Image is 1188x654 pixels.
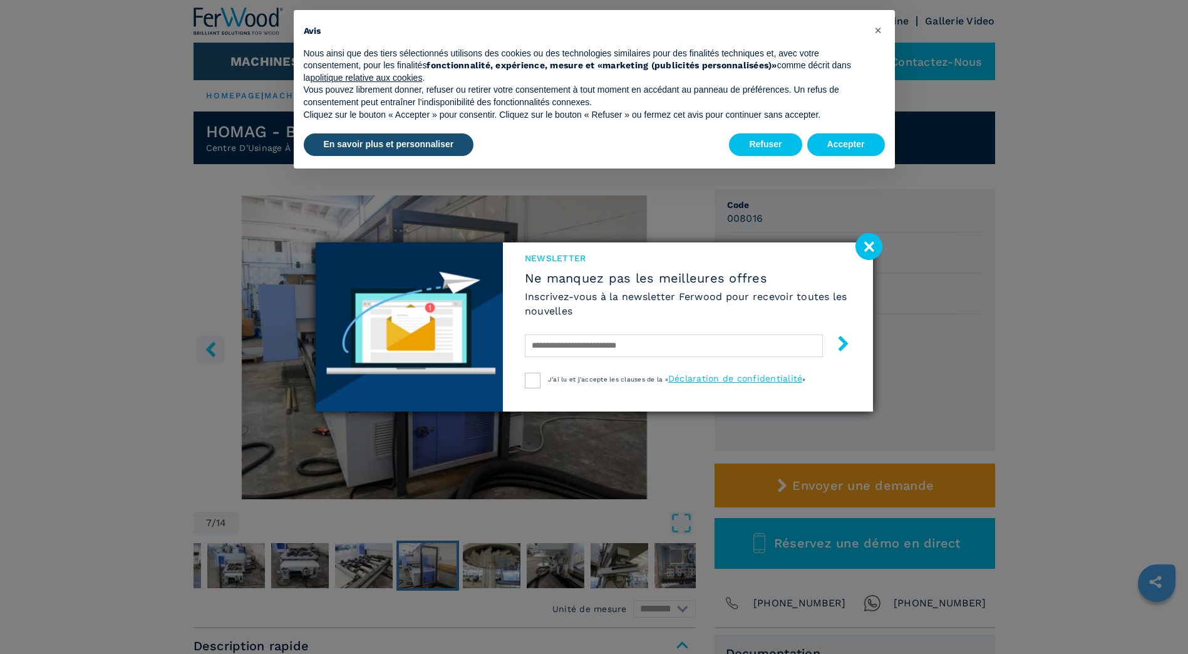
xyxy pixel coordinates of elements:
h2: Avis [304,25,865,38]
h6: Inscrivez-vous à la newsletter Ferwood pour recevoir toutes les nouvelles [525,289,851,318]
button: Refuser [729,133,802,156]
a: Déclaration de confidentialité [668,373,803,383]
img: Newsletter image [316,242,503,412]
button: Fermer cet avis [869,20,889,40]
span: » [802,376,805,383]
p: Cliquez sur le bouton « Accepter » pour consentir. Cliquez sur le bouton « Refuser » ou fermez ce... [304,109,865,122]
button: Accepter [807,133,885,156]
span: J'ai lu et j'accepte les clauses de la « [548,376,668,383]
span: Ne manquez pas les meilleures offres [525,271,851,286]
p: Vous pouvez librement donner, refuser ou retirer votre consentement à tout moment en accédant au ... [304,84,865,108]
span: × [874,23,882,38]
button: submit-button [823,331,851,360]
a: politique relative aux cookies [310,73,422,83]
strong: fonctionnalité, expérience, mesure et «marketing (publicités personnalisées)» [426,60,777,70]
p: Nous ainsi que des tiers sélectionnés utilisons des cookies ou des technologies similaires pour d... [304,48,865,85]
button: En savoir plus et personnaliser [304,133,474,156]
span: Newsletter [525,252,851,264]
